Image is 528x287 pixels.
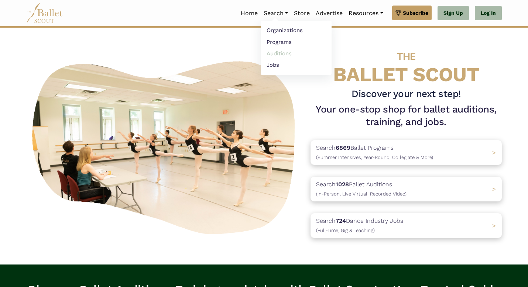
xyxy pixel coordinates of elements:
p: Search Dance Industry Jobs [316,216,403,235]
a: Programs [261,36,332,48]
a: Search724Dance Industry Jobs(Full-Time, Gig & Teaching) > [311,213,502,238]
a: Search1028Ballet Auditions(In-Person, Live Virtual, Recorded Video) > [311,177,502,201]
h3: Discover your next step! [311,88,502,100]
span: > [492,222,496,229]
a: Organizations [261,25,332,36]
b: 724 [336,217,346,224]
a: Advertise [313,6,346,21]
a: Auditions [261,48,332,59]
span: (Full-Time, Gig & Teaching) [316,228,375,233]
img: A group of ballerinas talking to each other in a ballet studio [26,53,305,239]
p: Search Ballet Programs [316,143,433,162]
ul: Resources [261,21,332,75]
h4: BALLET SCOUT [311,42,502,85]
b: 6869 [336,144,350,151]
span: THE [397,50,415,62]
span: (Summer Intensives, Year-Round, Collegiate & More) [316,155,433,160]
img: gem.svg [395,9,401,17]
a: Resources [346,6,386,21]
a: Search6869Ballet Programs(Summer Intensives, Year-Round, Collegiate & More)> [311,140,502,165]
span: Subscribe [403,9,428,17]
a: Jobs [261,59,332,70]
span: > [492,186,496,193]
a: Search [261,6,291,21]
a: Store [291,6,313,21]
p: Search Ballet Auditions [316,180,407,198]
a: Subscribe [392,6,432,20]
b: 1028 [336,181,349,188]
a: Home [238,6,261,21]
span: > [492,149,496,156]
a: Log In [475,6,502,21]
h1: Your one-stop shop for ballet auditions, training, and jobs. [311,103,502,128]
span: (In-Person, Live Virtual, Recorded Video) [316,191,407,197]
a: Sign Up [438,6,469,21]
